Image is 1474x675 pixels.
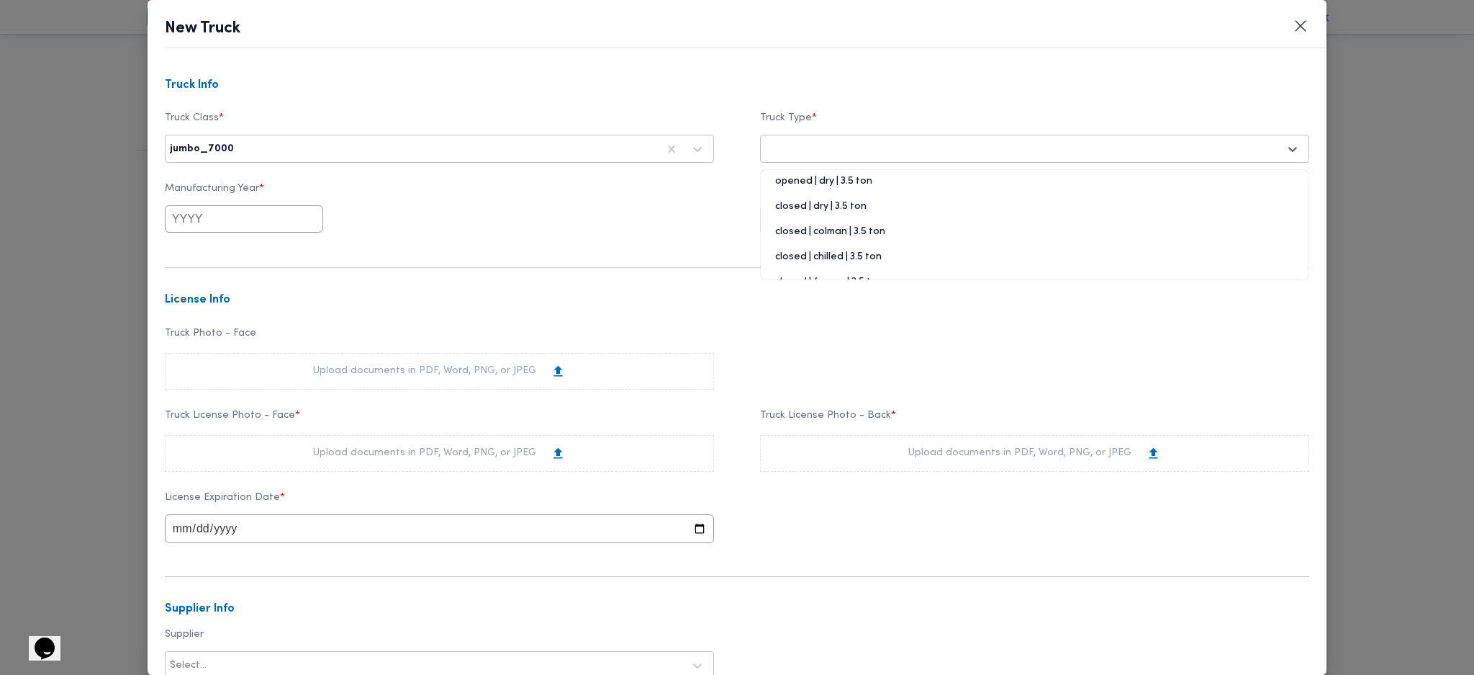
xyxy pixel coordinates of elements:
h3: Truck Info [165,79,1309,92]
button: Closes this modal window [1292,17,1309,35]
div: closed | frozen | 3.5 ton [761,275,1308,300]
input: YYYY [165,205,323,233]
label: Truck License Photo - Face [165,410,714,432]
div: closed | colman | 3.5 ton [761,225,1308,250]
label: Supplier [165,629,714,651]
label: Truck Photo - Face [165,328,714,350]
div: opened | dry | 3.5 ton [761,174,1308,200]
label: Truck License Photo - Back [760,410,1309,432]
div: closed | chilled | 3.5 ton [761,250,1308,275]
input: DD/MM/YYY [165,514,714,543]
label: Plate Number [760,183,1309,205]
h3: License Info [165,294,1309,307]
h3: Supplier Info [165,603,1309,616]
label: Truck Class [165,112,714,135]
div: Upload documents in PDF, Word, PNG, or JPEG [908,446,1161,461]
label: Truck Type [760,112,1309,135]
header: New Truck [165,17,1344,48]
iframe: chat widget [14,617,60,661]
label: Manufacturing Year [165,183,714,205]
div: Upload documents in PDF, Word, PNG, or JPEG [313,446,566,461]
div: closed | dry | 3.5 ton [761,200,1308,225]
div: Select... [170,660,207,671]
label: License Expiration Date [165,492,714,514]
div: Upload documents in PDF, Word, PNG, or JPEG [313,364,566,379]
div: jumbo_7000 [170,143,234,155]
